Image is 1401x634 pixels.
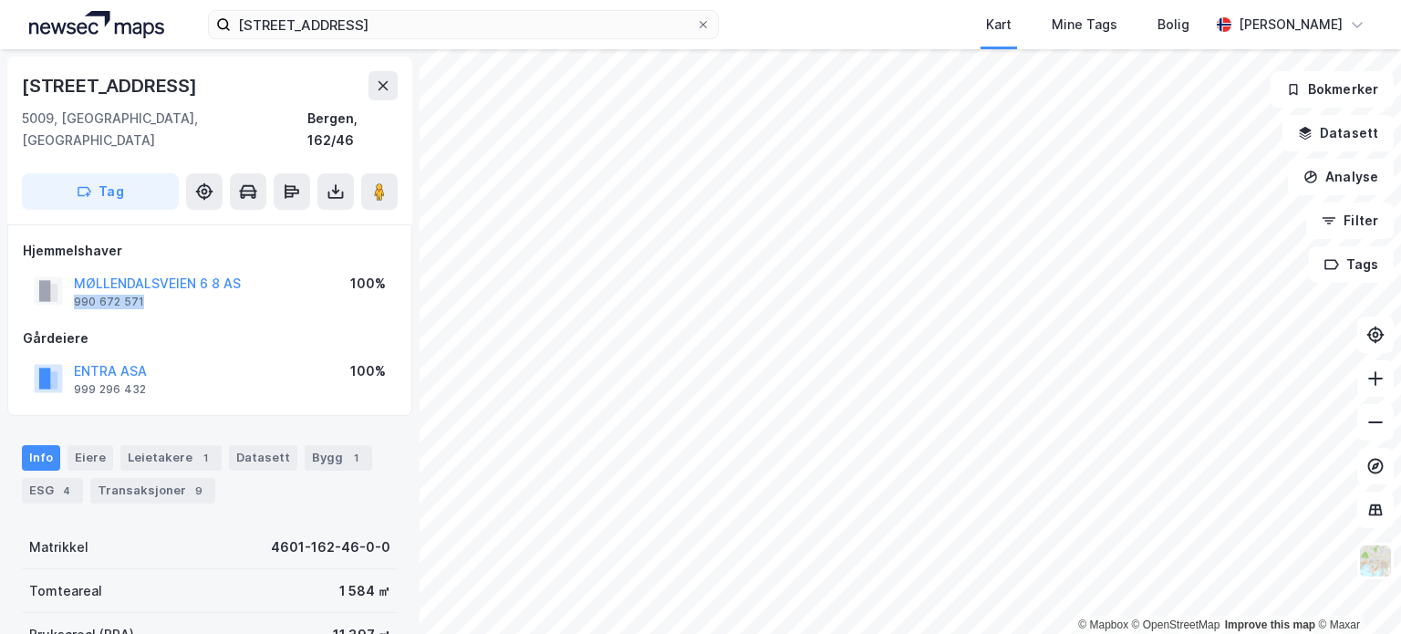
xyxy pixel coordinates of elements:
button: Datasett [1282,115,1394,151]
div: [STREET_ADDRESS] [22,71,201,100]
div: 999 296 432 [74,382,146,397]
img: Z [1358,544,1393,578]
a: Improve this map [1225,618,1315,631]
div: Bygg [305,445,372,471]
input: Søk på adresse, matrikkel, gårdeiere, leietakere eller personer [231,11,696,38]
button: Filter [1306,203,1394,239]
div: 4 [57,482,76,500]
button: Analyse [1288,159,1394,195]
div: Leietakere [120,445,222,471]
div: 100% [350,273,386,295]
button: Tags [1309,246,1394,283]
div: 100% [350,360,386,382]
div: Datasett [229,445,297,471]
div: Bergen, 162/46 [307,108,398,151]
div: Kontrollprogram for chat [1310,546,1401,634]
div: Matrikkel [29,536,88,558]
div: ESG [22,478,83,504]
div: Gårdeiere [23,327,397,349]
div: Hjemmelshaver [23,240,397,262]
button: Bokmerker [1271,71,1394,108]
button: Tag [22,173,179,210]
div: Bolig [1157,14,1189,36]
a: OpenStreetMap [1132,618,1220,631]
div: Mine Tags [1052,14,1117,36]
div: [PERSON_NAME] [1239,14,1343,36]
div: 1 584 ㎡ [339,580,390,602]
div: Transaksjoner [90,478,215,504]
div: Eiere [67,445,113,471]
div: 990 672 571 [74,295,144,309]
img: logo.a4113a55bc3d86da70a041830d287a7e.svg [29,11,164,38]
a: Mapbox [1078,618,1128,631]
div: 9 [190,482,208,500]
div: Tomteareal [29,580,102,602]
div: 1 [196,449,214,467]
div: Kart [986,14,1012,36]
div: 4601-162-46-0-0 [271,536,390,558]
div: 1 [347,449,365,467]
iframe: Chat Widget [1310,546,1401,634]
div: 5009, [GEOGRAPHIC_DATA], [GEOGRAPHIC_DATA] [22,108,307,151]
div: Info [22,445,60,471]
